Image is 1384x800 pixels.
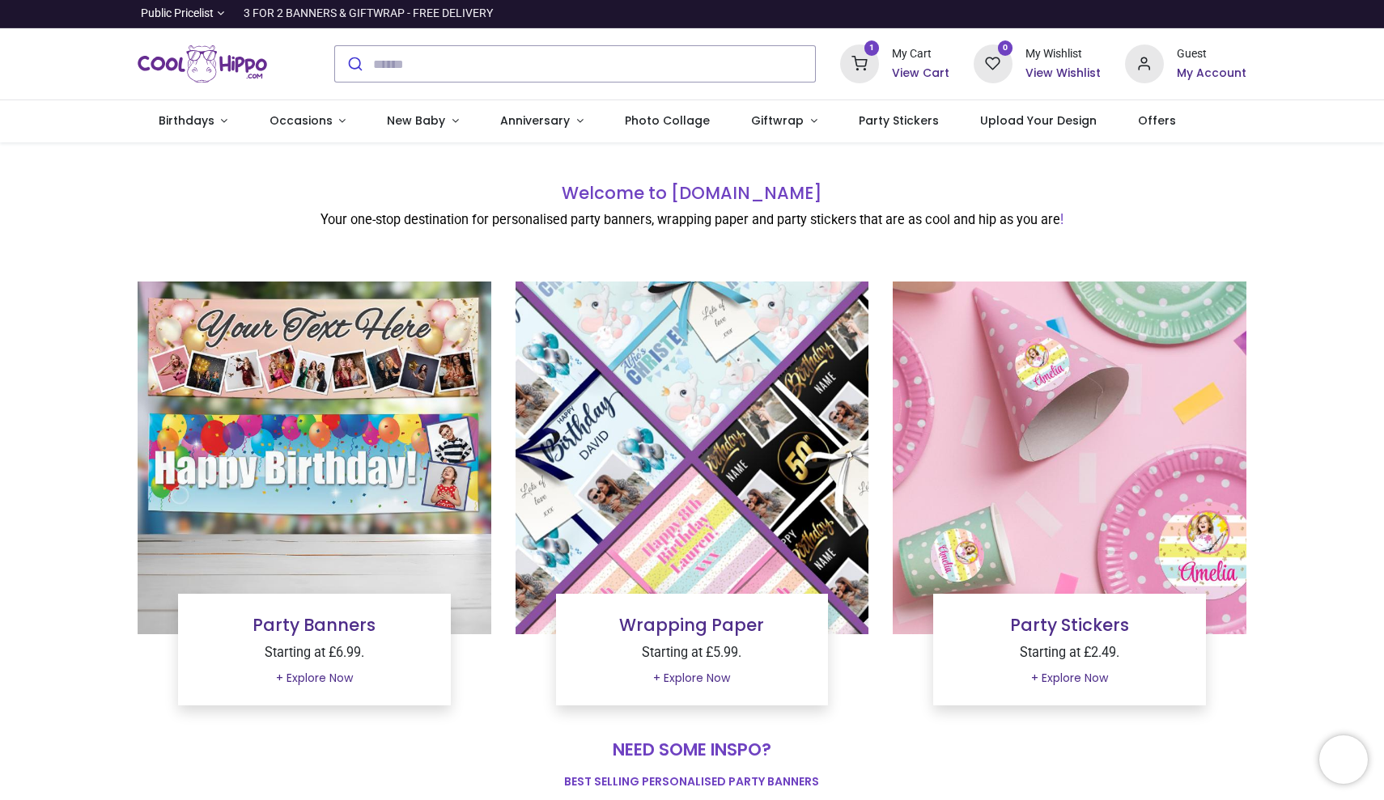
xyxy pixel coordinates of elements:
[138,100,248,142] a: Birthdays
[1060,212,1063,227] font: !
[564,773,819,789] font: best selling personalised party banners
[244,6,493,22] div: 3 FOR 2 BANNERS & GIFTWRAP - FREE DELIVERY
[141,6,214,22] span: Public Pricelist
[1010,613,1129,637] a: Party Stickers
[619,613,764,637] a: Wrapping Paper
[265,665,363,692] a: + Explore Now
[569,644,816,662] p: Starting at £5.99.
[864,40,880,56] sup: 1
[138,41,267,87] a: Logo of Cool Hippo
[191,644,438,662] p: Starting at £6.99.
[159,112,214,129] span: Birthdays
[1138,112,1176,129] span: Offers
[1021,665,1119,692] a: + Explore Now
[974,57,1013,70] a: 0
[270,112,333,129] span: Occasions
[892,66,949,82] a: View Cart
[840,57,879,70] a: 1
[751,112,804,129] span: Giftwrap
[500,112,570,129] span: Anniversary
[1025,46,1101,62] div: My Wishlist
[367,100,480,142] a: New Baby
[479,100,604,142] a: Anniversary
[321,212,1060,227] font: Your one-stop destination for personalised party banners, wrapping paper and party stickers that ...
[562,181,822,205] font: Welcome to [DOMAIN_NAME]
[387,112,445,129] span: New Baby
[1319,735,1368,784] iframe: Brevo live chat
[859,112,939,129] span: Party Stickers
[248,100,367,142] a: Occasions
[253,613,376,637] a: Party Banners
[643,665,741,692] a: + Explore Now
[1177,46,1246,62] div: Guest
[892,46,949,62] div: My Cart
[335,46,373,82] button: Submit
[138,6,224,22] a: Public Pricelist
[1177,66,1246,82] a: My Account
[998,40,1013,56] sup: 0
[946,644,1193,662] p: Starting at £2.49.
[138,41,267,87] img: Cool Hippo
[138,738,1246,761] h4: Need some inspo?
[625,112,710,129] span: Photo Collage
[1025,66,1101,82] a: View Wishlist
[980,112,1097,129] span: Upload Your Design
[906,6,1246,22] iframe: Customer reviews powered by Trustpilot
[730,100,838,142] a: Giftwrap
